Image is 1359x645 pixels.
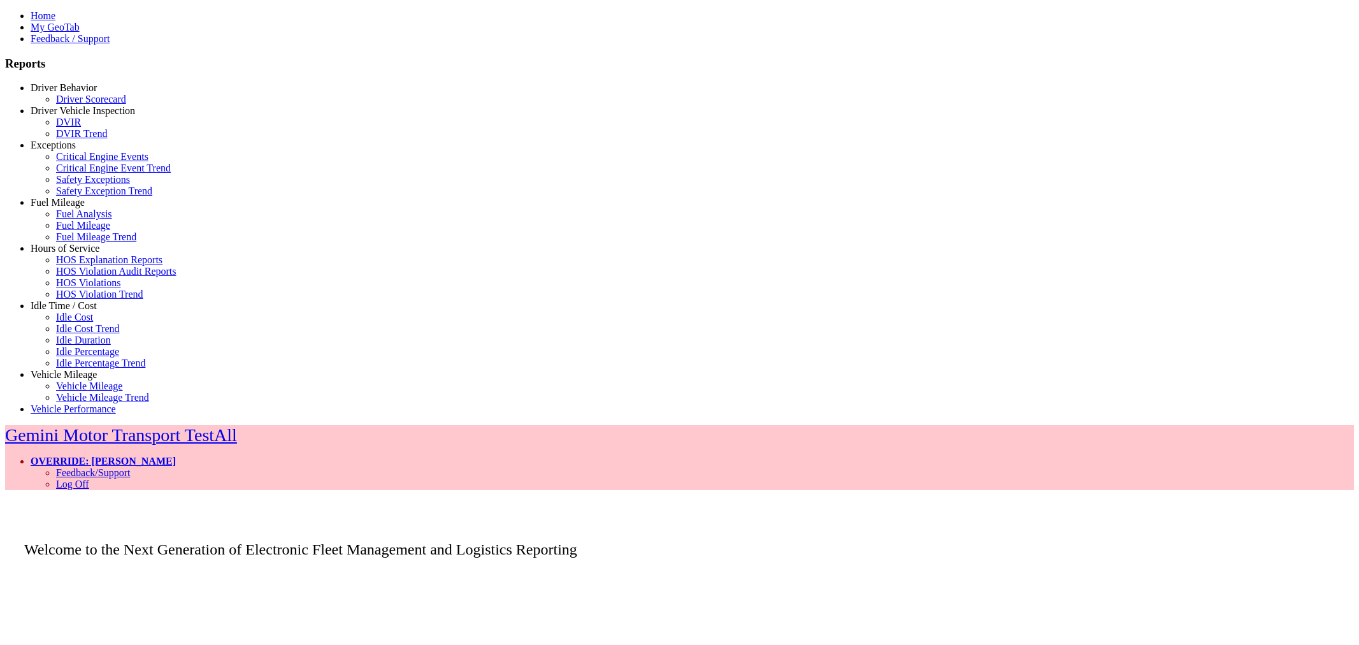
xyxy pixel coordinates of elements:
a: Critical Engine Events [56,151,148,162]
a: Idle Cost [56,312,93,322]
a: HOS Explanation Reports [56,254,162,265]
a: Vehicle Mileage [56,380,122,391]
a: Idle Percentage [56,346,119,357]
a: Idle Percentage Trend [56,358,145,368]
a: DVIR Trend [56,128,107,139]
a: My GeoTab [31,22,80,33]
a: Critical Engine Event Trend [56,163,171,173]
p: Welcome to the Next Generation of Electronic Fleet Management and Logistics Reporting [5,522,1354,558]
a: Log Off [56,479,89,489]
a: HOS Violation Trend [56,289,143,300]
a: Vehicle Mileage Trend [56,392,149,403]
h3: Reports [5,57,1354,71]
a: Hours of Service [31,243,99,254]
a: Fuel Mileage [31,197,85,208]
a: Vehicle Performance [31,403,116,414]
a: Driver Scorecard [56,94,126,105]
a: Idle Time / Cost [31,300,97,311]
a: Idle Cost Trend [56,323,120,334]
a: Exceptions [31,140,76,150]
a: HOS Violations [56,277,120,288]
a: HOS Violation Audit Reports [56,266,176,277]
a: DVIR [56,117,81,127]
a: Driver Vehicle Inspection [31,105,135,116]
a: Driver Behavior [31,82,97,93]
a: Safety Exceptions [56,174,130,185]
a: Gemini Motor Transport TestAll [5,425,237,445]
a: Safety Exception Trend [56,185,152,196]
a: Idle Duration [56,335,111,345]
a: Fuel Analysis [56,208,112,219]
a: Feedback/Support [56,467,130,478]
a: Home [31,10,55,21]
a: Vehicle Mileage [31,369,97,380]
a: OVERRIDE: [PERSON_NAME] [31,456,176,467]
a: Feedback / Support [31,33,110,44]
a: Fuel Mileage Trend [56,231,136,242]
a: Fuel Mileage [56,220,110,231]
